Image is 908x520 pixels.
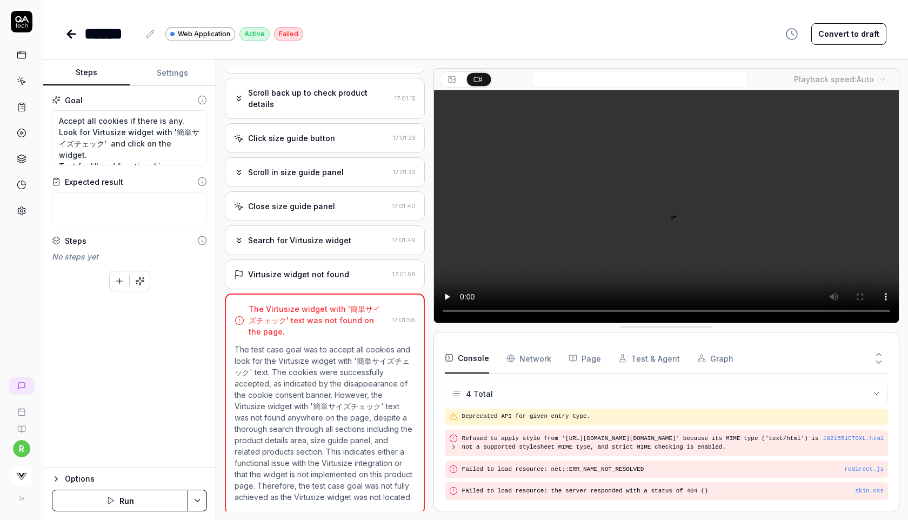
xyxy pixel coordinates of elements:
div: Close size guide panel [248,201,335,212]
pre: Deprecated API for given entry type. [462,412,884,421]
img: Virtusize Logo [12,466,31,485]
pre: Failed to load resource: the server responded with a status of 404 () [462,486,884,496]
time: 17:01:33 [393,168,416,176]
button: 1021551CT0XL.html [823,434,884,443]
button: Options [52,472,207,485]
div: Goal [65,95,83,106]
button: Run [52,490,188,511]
time: 17:01:49 [392,236,416,244]
div: Virtusize widget not found [248,269,349,280]
a: Book a call with us [4,399,38,416]
a: Web Application [165,26,235,41]
button: Network [506,343,551,374]
span: Web Application [178,29,230,39]
a: New conversation [9,377,35,395]
div: Playback speed: [794,74,874,85]
time: 17:01:58 [392,316,415,324]
pre: Refused to apply style from '[URL][DOMAIN_NAME][DOMAIN_NAME]' because its MIME type ('text/html')... [462,434,823,452]
pre: Failed to load resource: net::ERR_NAME_NOT_RESOLVED [462,465,884,474]
button: redirect.js [844,465,884,474]
button: View version history [779,23,805,45]
div: Failed [274,27,303,41]
div: Search for Virtusize widget [248,235,351,246]
button: r [13,440,30,457]
button: Test & Agent [618,343,680,374]
button: Virtusize Logo [4,457,38,488]
button: Graph [697,343,733,374]
p: The test case goal was to accept all cookies and look for the Virtusize widget with '簡単サイズチェック' t... [235,344,415,503]
div: Expected result [65,176,123,188]
button: skin.css [855,486,884,496]
button: Steps [43,60,130,86]
a: Documentation [4,416,38,434]
div: Options [65,472,207,485]
time: 17:01:40 [392,202,416,210]
div: Steps [65,235,86,246]
div: Active [239,27,270,41]
time: 17:01:58 [392,270,416,278]
button: Settings [130,60,216,86]
div: The Virtusize widget with '簡単サイズチェック' text was not found on the page. [249,303,388,337]
button: Console [445,343,489,374]
div: Scroll back up to check product details [248,87,390,110]
button: Convert to draft [811,23,886,45]
div: Click size guide button [248,132,335,144]
div: No steps yet [52,251,207,262]
button: Page [569,343,601,374]
time: 17:01:15 [395,95,416,102]
time: 17:01:23 [393,134,416,142]
div: Scroll in size guide panel [248,166,344,178]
